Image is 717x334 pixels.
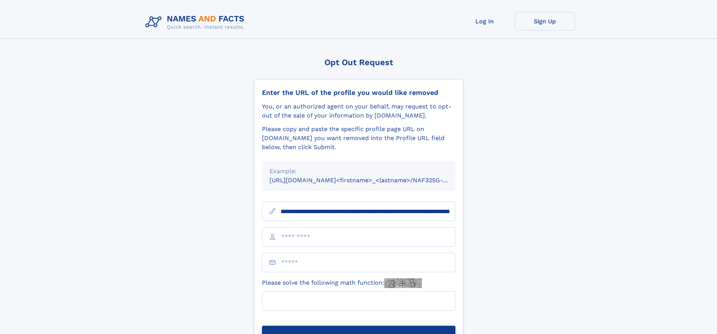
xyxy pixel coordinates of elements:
[142,12,251,32] img: Logo Names and Facts
[455,12,515,31] a: Log In
[254,58,463,67] div: Opt Out Request
[262,102,455,120] div: You, or an authorized agent on your behalf, may request to opt-out of the sale of your informatio...
[269,167,448,176] div: Example:
[262,278,422,288] label: Please solve the following math function:
[262,125,455,152] div: Please copy and paste the specific profile page URL on [DOMAIN_NAME] you want removed into the Pr...
[515,12,575,31] a: Sign Up
[262,88,455,97] div: Enter the URL of the profile you would like removed
[269,177,470,184] small: [URL][DOMAIN_NAME]<firstname>_<lastname>/NAF325G-xxxxxxxx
